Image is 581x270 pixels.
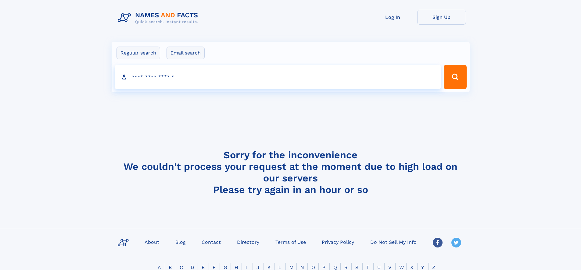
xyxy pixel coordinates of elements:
a: Privacy Policy [319,237,357,246]
img: Facebook [433,238,443,247]
a: Blog [173,237,188,246]
a: Do Not Sell My Info [368,237,419,246]
a: Directory [235,237,262,246]
a: Contact [199,237,223,246]
label: Regular search [117,47,160,59]
a: Log In [368,10,417,25]
a: About [142,237,162,246]
img: Logo Names and Facts [115,10,203,26]
img: Twitter [451,238,461,247]
a: Sign Up [417,10,466,25]
label: Email search [167,47,205,59]
a: Terms of Use [273,237,308,246]
input: search input [115,65,441,89]
button: Search Button [444,65,466,89]
h4: Sorry for the inconvenience We couldn't process your request at the moment due to high load on ou... [115,149,466,195]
